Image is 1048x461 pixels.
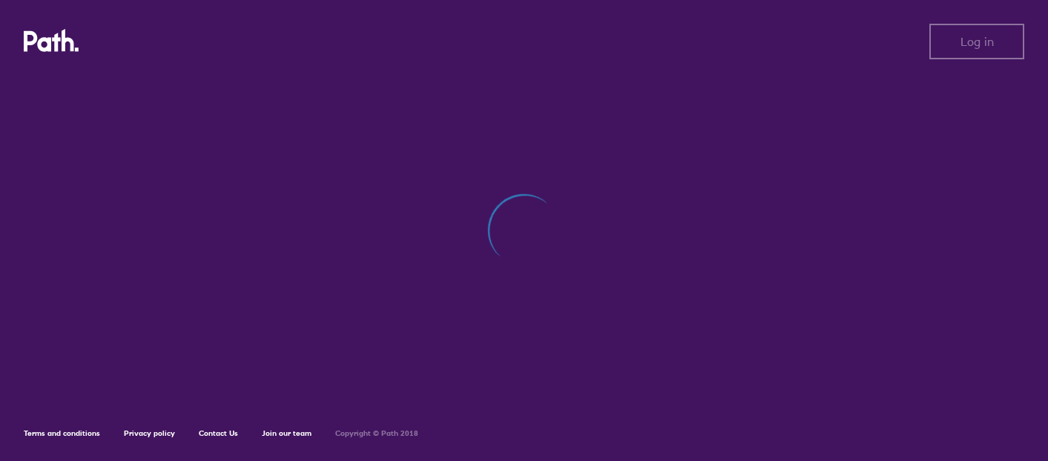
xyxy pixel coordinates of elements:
[262,428,312,438] a: Join our team
[929,24,1024,59] button: Log in
[124,428,175,438] a: Privacy policy
[199,428,238,438] a: Contact Us
[24,428,100,438] a: Terms and conditions
[335,429,418,438] h6: Copyright © Path 2018
[960,35,994,48] span: Log in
